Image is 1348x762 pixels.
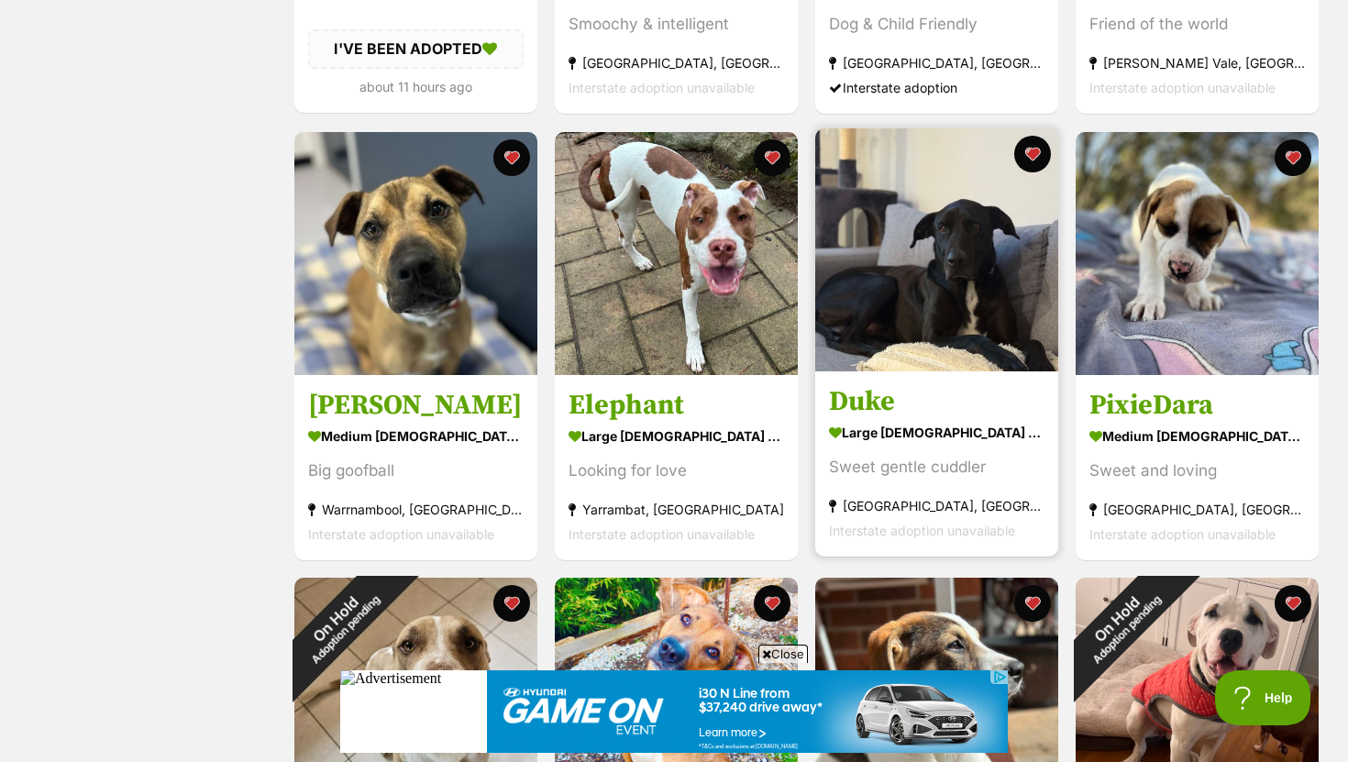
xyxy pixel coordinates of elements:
div: Interstate adoption [829,76,1044,101]
span: Interstate adoption unavailable [569,526,755,542]
h3: Duke [829,384,1044,419]
div: Looking for love [569,458,784,483]
div: [PERSON_NAME] Vale, [GEOGRAPHIC_DATA] [1089,51,1305,76]
button: favourite [493,585,530,622]
div: large [DEMOGRAPHIC_DATA] Dog [569,423,784,449]
a: [PERSON_NAME] medium [DEMOGRAPHIC_DATA] Dog Big goofball Warrnambool, [GEOGRAPHIC_DATA] Interstat... [294,374,537,560]
div: Yarrambat, [GEOGRAPHIC_DATA] [569,497,784,522]
div: I'VE BEEN ADOPTED [308,30,524,69]
div: [GEOGRAPHIC_DATA], [GEOGRAPHIC_DATA] [1089,497,1305,522]
img: Roger [294,132,537,375]
div: about 11 hours ago [308,74,524,99]
span: Interstate adoption unavailable [1089,526,1276,542]
div: Sweet and loving [1089,458,1305,483]
img: Elephant [555,132,798,375]
iframe: Advertisement [340,670,1008,753]
span: Interstate adoption unavailable [308,526,494,542]
div: Dog & Child Friendly [829,13,1044,38]
h3: PixieDara [1089,388,1305,423]
iframe: Help Scout Beacon - Open [1215,670,1311,725]
h3: Elephant [569,388,784,423]
span: Adoption pending [1090,592,1164,666]
span: Interstate adoption unavailable [569,81,755,96]
button: favourite [1014,585,1051,622]
img: Duke [815,128,1058,371]
span: Adoption pending [309,592,382,666]
div: Smoochy & intelligent [569,13,784,38]
div: On Hold [1041,543,1201,703]
span: Interstate adoption unavailable [829,523,1015,538]
div: [GEOGRAPHIC_DATA], [GEOGRAPHIC_DATA] [829,51,1044,76]
h3: [PERSON_NAME] [308,388,524,423]
button: favourite [1275,139,1311,176]
img: PixieDara [1076,132,1319,375]
button: favourite [1014,136,1051,172]
span: Interstate adoption unavailable [1089,81,1276,96]
div: [GEOGRAPHIC_DATA], [GEOGRAPHIC_DATA] [829,493,1044,518]
div: large [DEMOGRAPHIC_DATA] Dog [829,419,1044,446]
button: favourite [754,139,790,176]
button: favourite [754,585,790,622]
div: Friend of the world [1089,13,1305,38]
div: [GEOGRAPHIC_DATA], [GEOGRAPHIC_DATA] [569,51,784,76]
div: Big goofball [308,458,524,483]
button: favourite [1275,585,1311,622]
a: Elephant large [DEMOGRAPHIC_DATA] Dog Looking for love Yarrambat, [GEOGRAPHIC_DATA] Interstate ad... [555,374,798,560]
div: medium [DEMOGRAPHIC_DATA] Dog [308,423,524,449]
div: Sweet gentle cuddler [829,455,1044,480]
button: favourite [493,139,530,176]
div: medium [DEMOGRAPHIC_DATA] Dog [1089,423,1305,449]
div: On Hold [260,543,420,703]
div: Warrnambool, [GEOGRAPHIC_DATA] [308,497,524,522]
a: Duke large [DEMOGRAPHIC_DATA] Dog Sweet gentle cuddler [GEOGRAPHIC_DATA], [GEOGRAPHIC_DATA] Inter... [815,370,1058,557]
span: Close [758,645,808,663]
a: PixieDara medium [DEMOGRAPHIC_DATA] Dog Sweet and loving [GEOGRAPHIC_DATA], [GEOGRAPHIC_DATA] Int... [1076,374,1319,560]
